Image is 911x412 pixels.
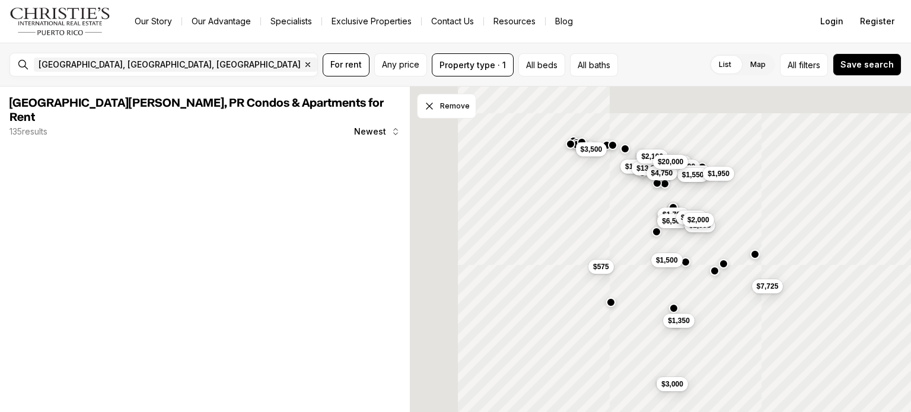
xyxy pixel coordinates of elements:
button: $2,100 [636,149,668,164]
button: $7,725 [751,279,783,293]
span: $3,000 [661,379,683,389]
a: Our Advantage [182,13,260,30]
span: Any price [382,60,419,69]
span: $1,400 [625,162,647,171]
span: $1,550 [681,170,703,180]
button: $575 [588,260,614,274]
button: $1,400 [620,159,652,174]
span: Save search [840,60,894,69]
button: $13,250 [632,161,667,175]
button: All beds [518,53,565,76]
span: $3,500 [580,145,602,154]
button: Save search [833,53,902,76]
button: $4,750 [646,166,677,180]
span: $6,500 [673,162,695,171]
button: Register [853,9,902,33]
button: $1,350 [663,314,695,328]
span: $20,000 [658,157,683,167]
span: $6,500 [662,216,684,226]
label: List [709,54,741,75]
span: $1,950 [708,169,730,178]
span: $1,700 [662,210,684,219]
button: Newest [347,120,407,143]
button: For rent [323,53,370,76]
span: Newest [354,127,386,136]
span: $1,350 [668,316,690,325]
span: filters [799,59,820,71]
span: $1,500 [656,255,678,265]
label: Map [741,54,775,75]
button: Any price [374,53,427,76]
span: Register [860,17,894,26]
p: 135 results [9,127,47,136]
span: $2,000 [687,215,709,225]
button: $3,500 [575,142,607,157]
button: $2,300 [676,210,708,225]
button: Allfilters [780,53,828,76]
span: $13,250 [636,164,662,173]
button: $2,000 [683,213,714,227]
button: $6,500 [657,214,689,228]
span: [GEOGRAPHIC_DATA][PERSON_NAME], PR Condos & Apartments for Rent [9,97,384,123]
a: Resources [484,13,545,30]
button: Contact Us [422,13,483,30]
button: $1,998 [684,218,715,232]
span: $2,100 [641,152,663,161]
button: $1,500 [651,253,683,267]
button: $2,800 [679,165,711,180]
button: $1,550 [677,168,708,182]
img: logo [9,7,111,36]
a: Exclusive Properties [322,13,421,30]
span: $575 [593,262,609,272]
span: $2,300 [681,213,703,222]
span: [GEOGRAPHIC_DATA], [GEOGRAPHIC_DATA], [GEOGRAPHIC_DATA] [39,60,301,69]
button: $1,950 [703,167,734,181]
button: $3,000 [657,377,688,391]
span: Login [820,17,843,26]
span: For rent [330,60,362,69]
button: $20,000 [653,155,688,169]
button: Property type · 1 [432,53,514,76]
a: Our Story [125,13,181,30]
span: All [788,59,797,71]
span: $7,725 [756,282,778,291]
span: $4,750 [651,168,673,178]
button: All baths [570,53,618,76]
a: Specialists [261,13,321,30]
a: Blog [546,13,582,30]
button: Login [813,9,851,33]
button: $1,700 [658,207,689,222]
button: Dismiss drawing [417,94,476,119]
